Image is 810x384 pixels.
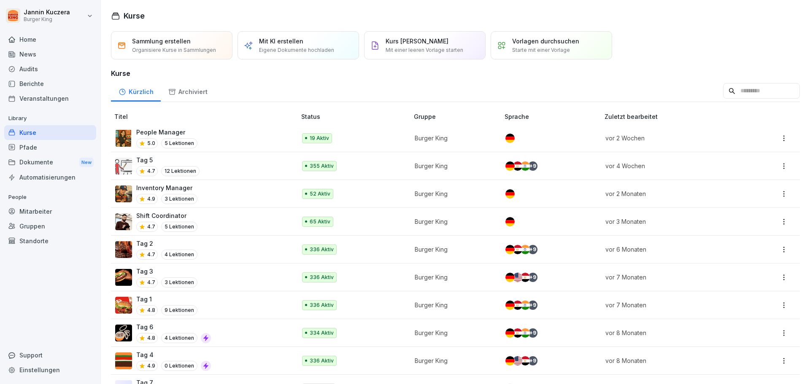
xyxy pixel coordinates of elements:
[505,134,515,143] img: de.svg
[161,80,215,102] a: Archiviert
[136,156,200,164] p: Tag 5
[136,239,197,248] p: Tag 2
[136,211,197,220] p: Shift Coordinator
[161,222,197,232] p: 5 Lektionen
[605,134,740,142] p: vor 2 Wochen
[79,158,94,167] div: New
[136,322,211,331] p: Tag 6
[132,46,216,54] p: Organisiere Kurse in Sammlungen
[505,217,515,226] img: de.svg
[4,76,96,91] a: Berichte
[161,166,200,176] p: 12 Lektionen
[114,112,298,121] p: Titel
[147,223,155,231] p: 4.7
[505,301,515,310] img: de.svg
[115,269,132,286] img: cq6tslmxu1pybroki4wxmcwi.png
[605,245,740,254] p: vor 6 Monaten
[415,273,491,282] p: Burger King
[115,130,132,147] img: xc3x9m9uz5qfs93t7kmvoxs4.png
[605,189,740,198] p: vor 2 Monaten
[115,352,132,369] img: a35kjdk9hf9utqmhbz0ibbvi.png
[4,32,96,47] a: Home
[124,10,145,21] h1: Kurse
[310,246,334,253] p: 336 Aktiv
[115,241,132,258] img: hzkj8u8nkg09zk50ub0d0otk.png
[4,140,96,155] div: Pfade
[513,273,522,282] img: us.svg
[521,161,530,171] img: in.svg
[4,91,96,106] a: Veranstaltungen
[147,306,155,314] p: 4.8
[24,9,70,16] p: Jannin Kuczera
[147,279,155,286] p: 4.7
[115,213,132,230] img: q4kvd0p412g56irxfxn6tm8s.png
[4,348,96,363] div: Support
[505,328,515,338] img: de.svg
[4,125,96,140] a: Kurse
[147,251,155,258] p: 4.7
[521,328,530,338] img: in.svg
[259,46,334,54] p: Eigene Dokumente hochladen
[310,329,334,337] p: 334 Aktiv
[161,277,197,287] p: 3 Lektionen
[4,204,96,219] a: Mitarbeiter
[605,273,740,282] p: vor 7 Monaten
[310,190,330,198] p: 52 Aktiv
[111,68,800,78] h3: Kurse
[161,194,197,204] p: 3 Lektionen
[4,191,96,204] p: People
[310,162,334,170] p: 355 Aktiv
[605,217,740,226] p: vor 3 Monaten
[136,350,211,359] p: Tag 4
[115,158,132,175] img: vy1vuzxsdwx3e5y1d1ft51l0.png
[528,356,537,365] div: + 9
[521,356,530,365] img: eg.svg
[24,16,70,22] p: Burger King
[415,301,491,309] p: Burger King
[4,234,96,248] a: Standorte
[528,301,537,310] div: + 9
[259,37,303,46] p: Mit KI erstellen
[132,37,191,46] p: Sammlung erstellen
[147,195,155,203] p: 4.9
[111,80,161,102] a: Kürzlich
[147,167,155,175] p: 4.7
[415,328,491,337] p: Burger King
[115,325,132,341] img: rvamvowt7cu6mbuhfsogl0h5.png
[147,334,155,342] p: 4.8
[521,245,530,254] img: in.svg
[4,47,96,62] div: News
[415,161,491,170] p: Burger King
[528,328,537,338] div: + 9
[505,273,515,282] img: de.svg
[605,328,740,337] p: vor 8 Monaten
[605,356,740,365] p: vor 8 Monaten
[310,357,334,365] p: 336 Aktiv
[4,155,96,170] a: DokumenteNew
[415,217,491,226] p: Burger King
[4,62,96,76] a: Audits
[4,219,96,234] a: Gruppen
[147,140,155,147] p: 5.0
[115,297,132,314] img: kxzo5hlrfunza98hyv09v55a.png
[521,301,530,310] img: in.svg
[513,301,522,310] img: eg.svg
[161,138,197,148] p: 5 Lektionen
[310,134,329,142] p: 19 Aktiv
[4,170,96,185] div: Automatisierungen
[528,273,537,282] div: + 9
[136,183,197,192] p: Inventory Manager
[605,161,740,170] p: vor 4 Wochen
[512,46,570,54] p: Starte mit einer Vorlage
[605,301,740,309] p: vor 7 Monaten
[513,328,522,338] img: eg.svg
[513,245,522,254] img: eg.svg
[161,361,197,371] p: 0 Lektionen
